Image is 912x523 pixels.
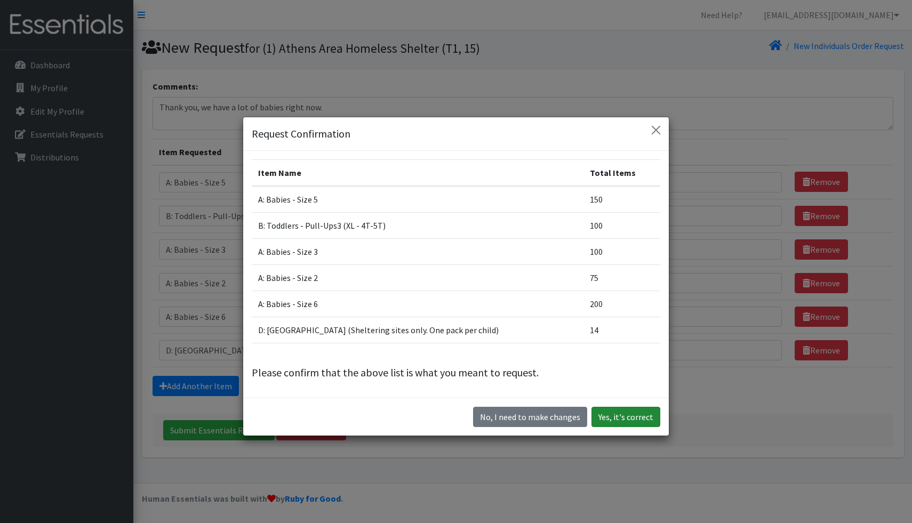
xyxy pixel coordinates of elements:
p: Please confirm that the above list is what you meant to request. [252,365,660,381]
td: A: Babies - Size 3 [252,239,583,265]
td: 100 [583,213,660,239]
th: Item Name [252,160,583,187]
td: 75 [583,265,660,291]
td: 200 [583,291,660,317]
td: D: [GEOGRAPHIC_DATA] (Sheltering sites only. One pack per child) [252,317,583,343]
td: A: Babies - Size 2 [252,265,583,291]
th: Total Items [583,160,660,187]
h5: Request Confirmation [252,126,350,142]
td: 14 [583,317,660,343]
td: 100 [583,239,660,265]
td: A: Babies - Size 6 [252,291,583,317]
td: 150 [583,186,660,213]
td: B: Toddlers - Pull-Ups3 (XL - 4T-5T) [252,213,583,239]
td: A: Babies - Size 5 [252,186,583,213]
button: Close [647,122,665,139]
button: Yes, it's correct [591,407,660,427]
button: No I need to make changes [473,407,587,427]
